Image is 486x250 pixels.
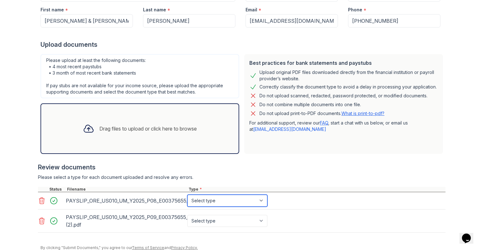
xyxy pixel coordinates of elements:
label: First name [40,7,64,13]
div: Type [187,187,445,192]
label: Phone [348,7,362,13]
a: [EMAIL_ADDRESS][DOMAIN_NAME] [253,126,326,132]
div: Status [48,187,66,192]
div: Filename [66,187,187,192]
div: Upload original PDF files downloaded directly from the financial institution or payroll provider’... [259,69,438,82]
div: Best practices for bank statements and paystubs [249,59,438,67]
p: For additional support, review our , start a chat with us below, or email us at [249,120,438,132]
iframe: chat widget [459,225,480,244]
div: Upload documents [40,40,445,49]
p: Do not upload print-to-PDF documents. [259,110,384,117]
div: Do not upload scanned, redacted, password protected, or modified documents. [259,92,427,100]
div: Correctly classify the document type to avoid a delay in processing your application. [259,83,437,91]
div: PAYSLIP_ORE_US010_UM_Y2025_P08_E00375655_R01.pdf [66,196,185,206]
a: FAQ [320,120,328,125]
div: Please select a type for each document uploaded and resolve any errors. [38,174,445,180]
a: Privacy Policy. [171,245,198,250]
label: Email [246,7,257,13]
div: Please upload at least the following documents: • 4 most recent paystubs • 3 month of most recent... [40,54,239,98]
div: Drag files to upload or click here to browse [99,125,197,132]
a: Terms of Service [132,245,164,250]
a: What is print-to-pdf? [341,111,384,116]
div: Do not combine multiple documents into one file. [259,101,361,108]
label: Last name [143,7,166,13]
div: Review documents [38,163,445,172]
div: PAYSLIP_ORE_US010_UM_Y2025_P09_E00375655_R01 (2).pdf [66,212,185,230]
